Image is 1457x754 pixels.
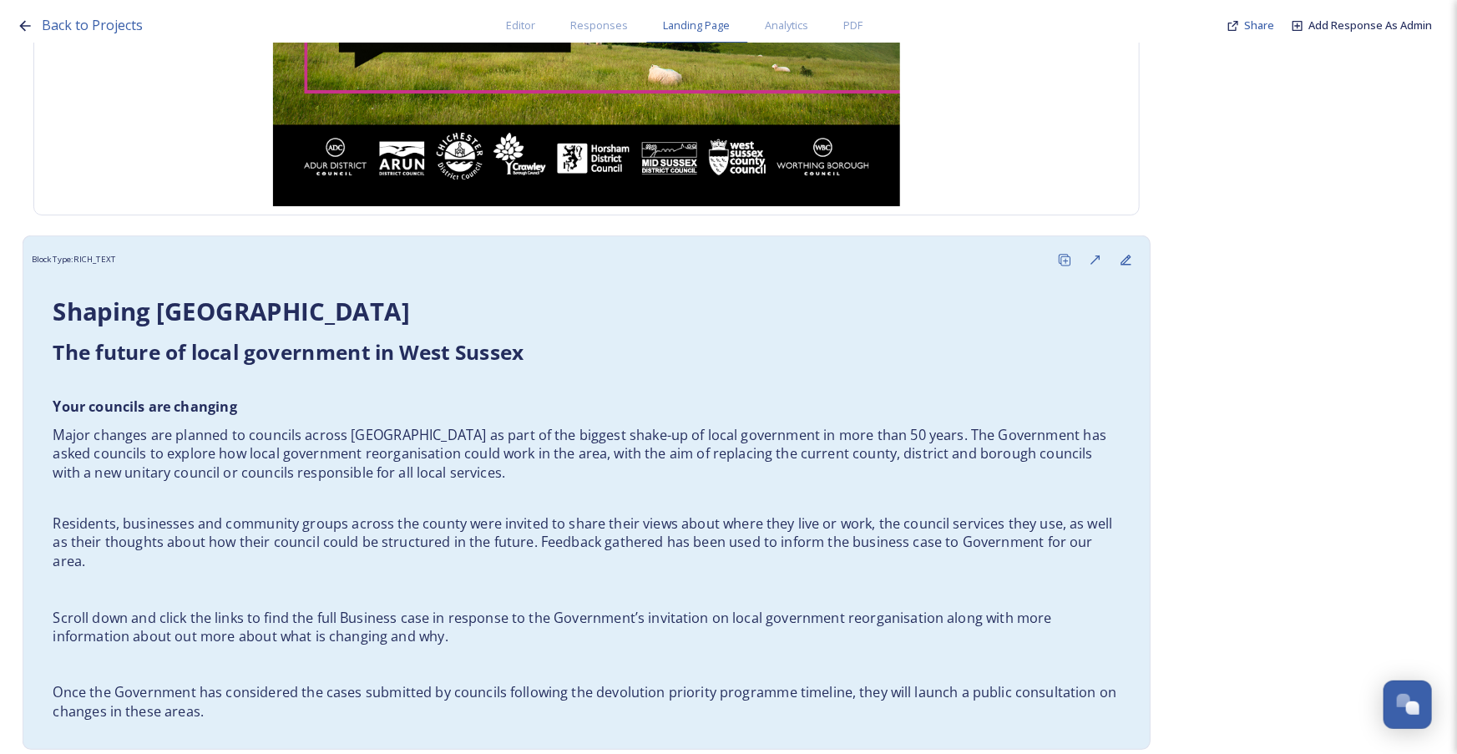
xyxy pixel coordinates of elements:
[32,254,115,266] span: Block Type: RICH_TEXT
[53,514,1120,572] p: Residents, businesses and community groups across the county were invited to share their views ab...
[53,294,409,327] strong: Shaping [GEOGRAPHIC_DATA]
[53,683,1120,721] p: Once the Government has considered the cases submitted by councils following the devolution prior...
[571,18,629,33] span: Responses
[1308,18,1432,33] a: Add Response As Admin
[53,608,1120,646] p: Scroll down and click the links to find the full Business case in response to the Government’s in...
[42,16,143,34] span: Back to Projects
[53,425,1120,483] p: Major changes are planned to councils across [GEOGRAPHIC_DATA] as part of the biggest shake-up of...
[1244,18,1274,33] span: Share
[42,15,143,36] a: Back to Projects
[664,18,731,33] span: Landing Page
[53,337,524,366] strong: The future of local government in West Sussex
[1384,681,1432,729] button: Open Chat
[766,18,809,33] span: Analytics
[53,397,236,416] strong: Your councils are changing
[844,18,863,33] span: PDF
[507,18,536,33] span: Editor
